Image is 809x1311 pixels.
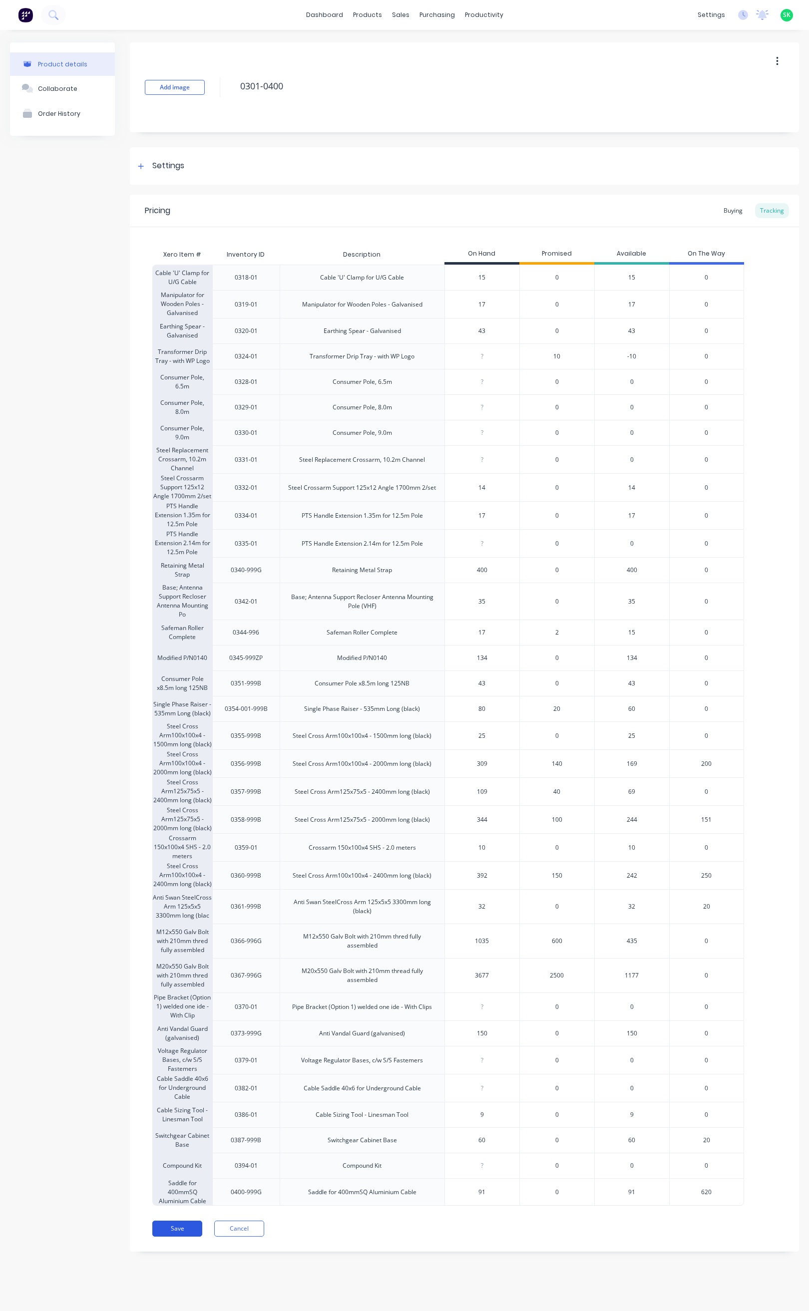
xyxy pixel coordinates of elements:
div: 35 [445,589,519,614]
span: 0 [555,1188,559,1197]
div: Cable Sizing Tool - Linesman Tool [316,1110,408,1119]
span: 2 [555,628,559,637]
div: 344 [445,807,519,832]
div: 9 [594,1102,669,1127]
span: 0 [705,455,708,464]
span: 10 [553,352,560,361]
span: 0 [555,273,559,282]
div: Consumer Pole, 9.0m [333,428,392,437]
div: 35 [594,583,669,620]
div: 0400-999G [231,1188,262,1197]
span: 0 [705,787,708,796]
div: 0335-01 [235,539,258,548]
span: 0 [555,483,559,492]
span: 0 [705,1084,708,1093]
div: 134 [445,646,519,670]
span: 0 [555,1110,559,1119]
div: Transformer Drip Tray - with WP Logo [152,343,212,369]
span: 0 [705,273,708,282]
div: Anti Vandal Guard (galvanised) [152,1020,212,1046]
div: 60 [594,1127,669,1153]
span: SK [783,10,791,19]
div: Steel Cross Arm100x100x4 - 2000mm long (black) [293,759,431,768]
div: 14 [594,473,669,501]
div: Steel Cross Arm100x100x4 - 1500mm long (black) [293,731,431,740]
span: 0 [705,843,708,852]
span: 0 [555,327,559,335]
div: PTS Handle Extension 1.35m for 12.5m Pole [152,501,212,529]
div: 0318-01 [235,273,258,282]
div: 0328-01 [235,377,258,386]
div: Consumer Pole x8.5m long 125NB [315,679,409,688]
div: 400 [445,558,519,583]
button: Order History [10,101,115,126]
div: 0356-999B [231,759,261,768]
div: M12x550 Galv Bolt with 210mm thred fully assembled [152,924,212,958]
span: 0 [555,654,559,662]
div: ? [445,1076,519,1101]
div: Compound Kit [343,1161,382,1170]
div: On The Way [669,245,744,265]
span: 0 [555,679,559,688]
span: 150 [552,871,562,880]
div: Tracking [755,203,789,218]
span: 0 [555,428,559,437]
span: 0 [555,902,559,911]
div: 0382-01 [235,1084,258,1093]
div: 43 [594,318,669,343]
div: Anti Swan SteelCross Arm 125x5x5 3300mm long (black) [288,898,436,916]
span: 40 [553,787,560,796]
span: 20 [703,1136,710,1145]
div: Steel Cross Arm100x100x4 - 2000mm long (black) [152,749,212,777]
div: Steel Cross Arm125x75x5 - 2400mm long (black) [152,777,212,805]
div: 80 [445,696,519,721]
div: 43 [594,670,669,696]
textarea: 0301-0400 [235,74,747,98]
div: 25 [445,723,519,748]
div: Anti Vandal Guard (galvanised) [319,1029,405,1038]
div: 60 [445,1128,519,1153]
div: Modified P/N0140 [337,654,387,662]
span: 0 [705,428,708,437]
div: Voltage Regulator Bases, c/w S/S Fastemers [152,1046,212,1074]
div: 0379-01 [235,1056,258,1065]
div: 15 [594,265,669,290]
div: ? [445,344,519,369]
span: 0 [705,971,708,980]
div: Steel Cross Arm125x75x5 - 2000mm long (black) [152,805,212,833]
div: 17 [594,290,669,318]
div: 0329-01 [235,403,258,412]
a: dashboard [301,7,348,22]
div: 392 [445,863,519,888]
div: 0357-999B [231,787,261,796]
div: Crossarm 150x100x4 SHS - 2.0 meters [152,833,212,861]
span: 0 [555,377,559,386]
span: 151 [701,815,712,824]
div: 0360-999B [231,871,261,880]
span: 0 [555,1002,559,1011]
div: Steel Cross Arm100x100x4 - 2400mm long (black) [152,861,212,889]
span: 0 [705,937,708,946]
div: Base; Antenna Support Recloser Antenna Mounting Pole (VHF) [288,593,436,611]
span: 0 [705,352,708,361]
span: 0 [555,843,559,852]
div: Order History [38,110,80,117]
span: 0 [705,654,708,662]
div: Switchgear Cabinet Base [328,1136,397,1145]
div: 0351-999B [231,679,261,688]
div: 0342-01 [235,597,258,606]
div: Steel Replacement Crossarm, 10.2m Channel [299,455,425,464]
div: 242 [594,861,669,889]
div: Consumer Pole, 9.0m [152,420,212,445]
div: Saddle for 400mmSQ Aluminium Cable [152,1178,212,1206]
span: 0 [705,483,708,492]
button: Save [152,1221,202,1237]
button: Add image [145,80,205,95]
div: Consumer Pole, 8.0m [152,394,212,420]
div: 0359-01 [235,843,258,852]
div: Cable 'U' Clamp for U/G Cable [152,265,212,290]
div: Buying [719,203,748,218]
div: 0324-01 [235,352,258,361]
span: 0 [705,1110,708,1119]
